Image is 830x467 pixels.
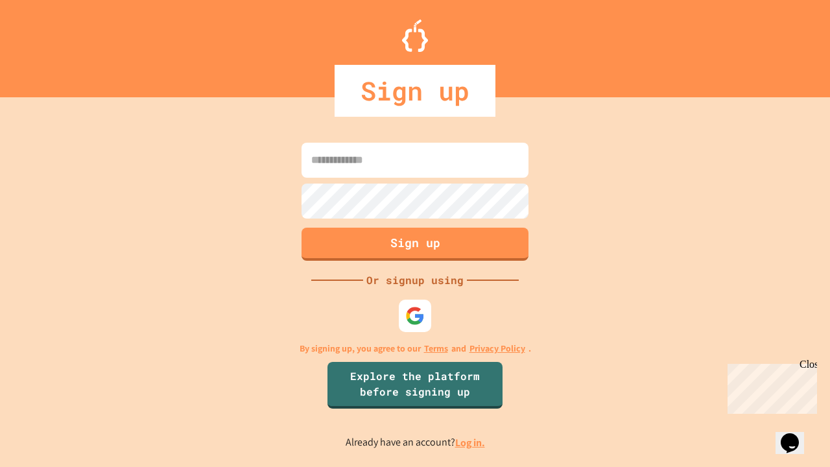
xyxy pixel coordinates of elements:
[424,342,448,355] a: Terms
[776,415,817,454] iframe: chat widget
[327,362,503,409] a: Explore the platform before signing up
[402,19,428,52] img: Logo.svg
[346,435,485,451] p: Already have an account?
[363,272,467,288] div: Or signup using
[455,436,485,449] a: Log in.
[722,359,817,414] iframe: chat widget
[405,306,425,326] img: google-icon.svg
[5,5,89,82] div: Chat with us now!Close
[300,342,531,355] p: By signing up, you agree to our and .
[469,342,525,355] a: Privacy Policy
[335,65,495,117] div: Sign up
[302,228,528,261] button: Sign up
